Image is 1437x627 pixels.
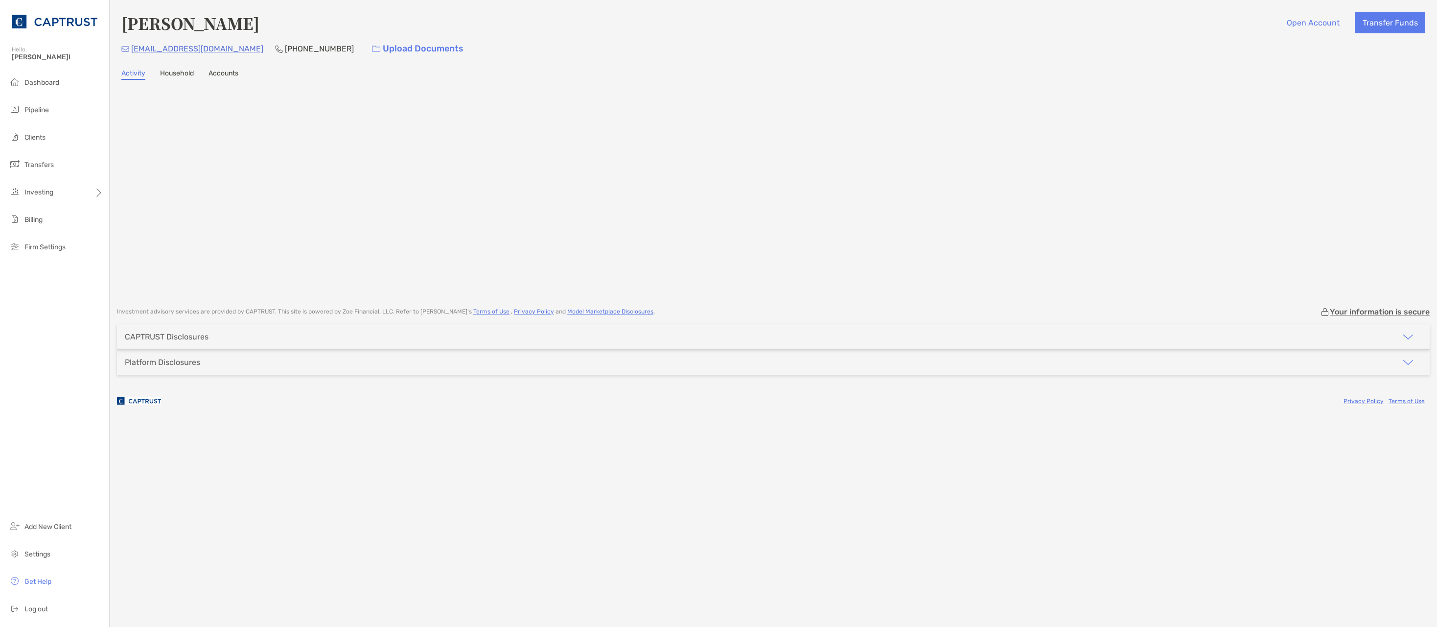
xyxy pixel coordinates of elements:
p: [PHONE_NUMBER] [285,43,354,55]
img: dashboard icon [9,76,21,88]
p: Investment advisory services are provided by CAPTRUST . This site is powered by Zoe Financial, LL... [117,308,655,315]
button: Transfer Funds [1355,12,1425,33]
a: Terms of Use [473,308,510,315]
a: Activity [121,69,145,80]
a: Accounts [209,69,238,80]
span: Settings [24,550,50,558]
a: Privacy Policy [1344,398,1384,405]
p: Your information is secure [1330,307,1430,316]
img: pipeline icon [9,103,21,115]
div: CAPTRUST Disclosures [125,332,209,341]
img: CAPTRUST Logo [12,4,97,39]
span: Dashboard [24,78,59,87]
p: [EMAIL_ADDRESS][DOMAIN_NAME] [131,43,263,55]
img: clients icon [9,131,21,143]
img: company logo [117,390,161,412]
img: button icon [372,46,380,52]
img: icon arrow [1402,357,1414,368]
span: Transfers [24,161,54,169]
img: icon arrow [1402,331,1414,343]
a: Household [160,69,194,80]
a: Upload Documents [366,38,470,59]
span: Billing [24,216,43,224]
span: Add New Client [24,523,71,531]
span: Investing [24,188,53,196]
img: transfers icon [9,158,21,170]
img: Phone Icon [275,45,283,53]
h4: [PERSON_NAME] [121,12,259,34]
img: add_new_client icon [9,520,21,532]
img: Email Icon [121,46,129,52]
a: Terms of Use [1389,398,1425,405]
button: Open Account [1279,12,1347,33]
img: firm-settings icon [9,241,21,252]
a: Privacy Policy [514,308,554,315]
span: Pipeline [24,106,49,114]
div: Platform Disclosures [125,358,200,367]
a: Model Marketplace Disclosures [567,308,653,315]
span: Get Help [24,578,51,586]
span: [PERSON_NAME]! [12,53,103,61]
span: Firm Settings [24,243,66,251]
img: billing icon [9,213,21,225]
img: settings icon [9,548,21,559]
span: Clients [24,133,46,142]
img: logout icon [9,603,21,614]
img: get-help icon [9,575,21,587]
img: investing icon [9,186,21,197]
span: Log out [24,605,48,613]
